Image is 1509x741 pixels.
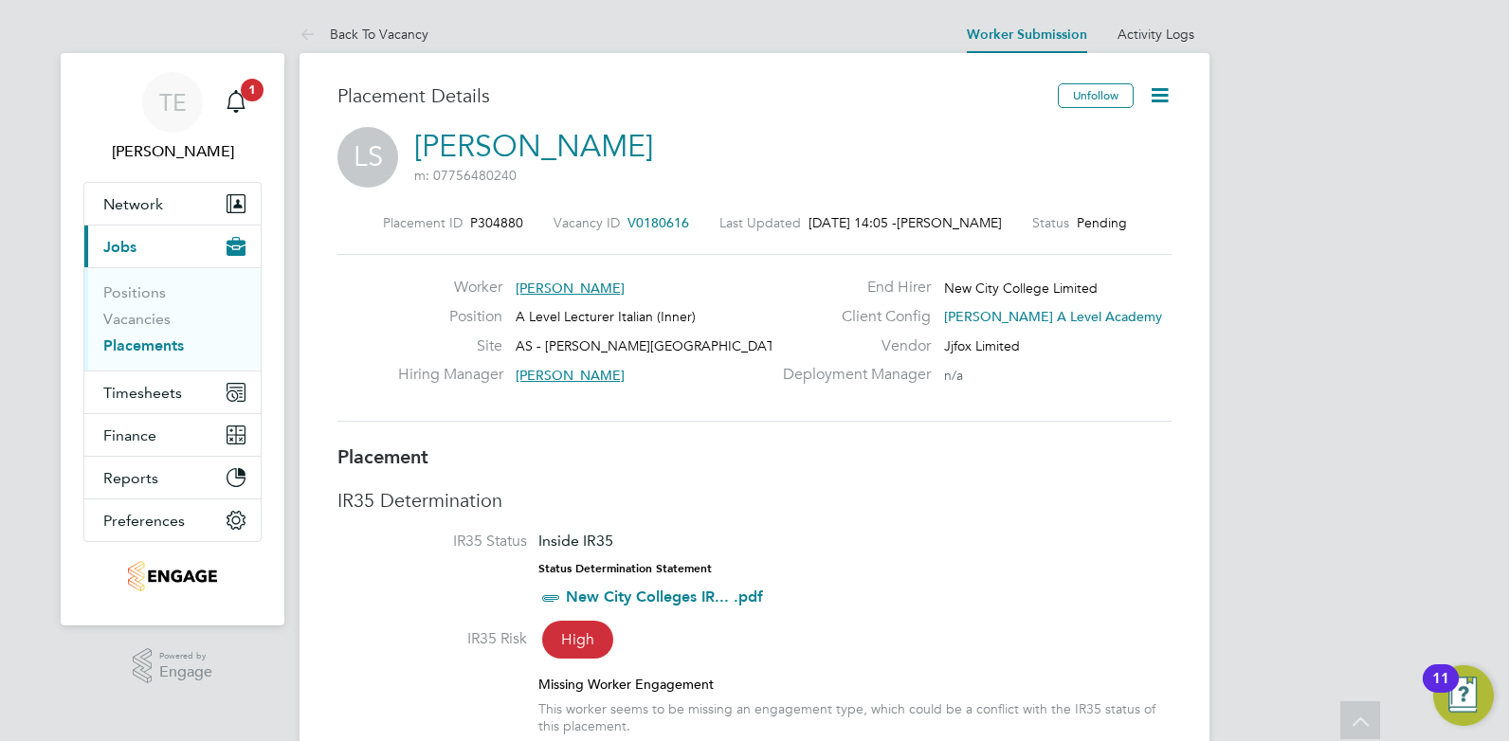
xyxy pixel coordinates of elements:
[398,278,502,298] label: Worker
[1433,665,1494,726] button: Open Resource Center, 11 new notifications
[398,365,502,385] label: Hiring Manager
[772,307,931,327] label: Client Config
[554,214,620,231] label: Vacancy ID
[83,72,262,163] a: TE[PERSON_NAME]
[967,27,1087,43] a: Worker Submission
[538,700,1172,734] div: This worker seems to be missing an engagement type, which could be a conflict with the IR35 statu...
[103,195,163,213] span: Network
[337,532,527,551] label: IR35 Status
[103,426,156,444] span: Finance
[84,414,261,456] button: Finance
[719,214,801,231] label: Last Updated
[414,167,517,184] span: m: 07756480240
[944,367,963,384] span: n/a
[398,307,502,327] label: Position
[1432,678,1449,703] div: 11
[128,561,216,591] img: jjfox-logo-retina.png
[897,214,1002,231] span: [PERSON_NAME]
[1118,26,1194,43] a: Activity Logs
[337,488,1172,513] h3: IR35 Determination
[337,83,1044,108] h3: Placement Details
[516,337,787,354] span: AS - [PERSON_NAME][GEOGRAPHIC_DATA]
[159,648,212,664] span: Powered by
[772,336,931,356] label: Vendor
[538,532,613,550] span: Inside IR35
[217,72,255,133] a: 1
[516,367,625,384] span: [PERSON_NAME]
[337,127,398,188] span: LS
[516,308,696,325] span: A Level Lecturer Italian (Inner)
[470,214,523,231] span: P304880
[1032,214,1069,231] label: Status
[159,90,187,115] span: TE
[159,664,212,680] span: Engage
[103,512,185,530] span: Preferences
[84,226,261,267] button: Jobs
[566,587,763,605] a: New City Colleges IR... .pdf
[1077,214,1127,231] span: Pending
[103,283,166,301] a: Positions
[542,621,613,659] span: High
[300,26,428,43] a: Back To Vacancy
[772,278,931,298] label: End Hirer
[944,280,1098,297] span: New City College Limited
[538,676,1172,693] div: Missing Worker Engagement
[83,140,262,163] span: Tom Ellis
[103,384,182,402] span: Timesheets
[398,336,502,356] label: Site
[516,280,625,297] span: [PERSON_NAME]
[772,365,931,385] label: Deployment Manager
[944,337,1020,354] span: Jjfox Limited
[383,214,463,231] label: Placement ID
[809,214,897,231] span: [DATE] 14:05 -
[103,238,136,256] span: Jobs
[538,562,712,575] strong: Status Determination Statement
[61,53,284,625] nav: Main navigation
[84,499,261,541] button: Preferences
[103,469,158,487] span: Reports
[83,561,262,591] a: Go to home page
[414,128,653,165] a: [PERSON_NAME]
[337,445,428,468] b: Placement
[84,183,261,225] button: Network
[1058,83,1134,108] button: Unfollow
[241,79,264,101] span: 1
[337,629,527,649] label: IR35 Risk
[944,308,1162,325] span: [PERSON_NAME] A Level Academy
[84,267,261,370] div: Jobs
[103,336,184,354] a: Placements
[627,214,689,231] span: V0180616
[103,310,171,328] a: Vacancies
[84,457,261,498] button: Reports
[84,371,261,413] button: Timesheets
[133,648,213,684] a: Powered byEngage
